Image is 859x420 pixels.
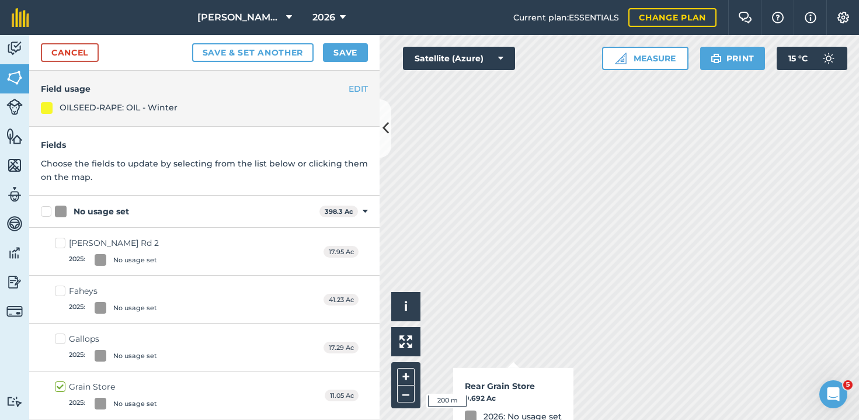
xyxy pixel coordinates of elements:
span: 5 [843,380,853,390]
button: Save & set another [192,43,314,62]
span: 17.29 Ac [324,342,359,354]
span: 17.95 Ac [324,246,359,258]
div: No usage set [74,206,129,218]
img: svg+xml;base64,PHN2ZyB4bWxucz0iaHR0cDovL3d3dy53My5vcmcvMjAwMC9zdmciIHdpZHRoPSI1NiIgaGVpZ2h0PSI2MC... [6,127,23,145]
img: svg+xml;base64,PHN2ZyB4bWxucz0iaHR0cDovL3d3dy53My5vcmcvMjAwMC9zdmciIHdpZHRoPSIxNyIgaGVpZ2h0PSIxNy... [805,11,816,25]
span: 2025 : [69,254,85,266]
h4: Field usage [41,82,368,95]
span: i [404,299,408,314]
button: Measure [602,47,688,70]
div: No usage set [113,303,157,313]
button: Print [700,47,766,70]
img: svg+xml;base64,PD94bWwgdmVyc2lvbj0iMS4wIiBlbmNvZGluZz0idXRmLTgiPz4KPCEtLSBHZW5lcmF0b3I6IEFkb2JlIE... [6,396,23,407]
span: 2025 : [69,398,85,409]
button: – [397,386,415,402]
span: 11.05 Ac [325,390,359,402]
span: 15 ° C [788,47,808,70]
button: i [391,292,420,321]
div: Faheys [69,285,157,297]
img: Two speech bubbles overlapping with the left bubble in the forefront [738,12,752,23]
button: Satellite (Azure) [403,47,515,70]
h3: Rear Grain Store [465,380,562,393]
iframe: Intercom live chat [819,380,847,408]
img: svg+xml;base64,PD94bWwgdmVyc2lvbj0iMS4wIiBlbmNvZGluZz0idXRmLTgiPz4KPCEtLSBHZW5lcmF0b3I6IEFkb2JlIE... [6,303,23,320]
button: + [397,368,415,386]
img: Ruler icon [615,53,627,64]
div: [PERSON_NAME] Rd 2 [69,237,159,249]
img: A cog icon [836,12,850,23]
strong: 9.692 Ac [465,394,496,402]
span: 41.23 Ac [324,294,359,306]
div: No usage set [113,399,157,409]
img: svg+xml;base64,PD94bWwgdmVyc2lvbj0iMS4wIiBlbmNvZGluZz0idXRmLTgiPz4KPCEtLSBHZW5lcmF0b3I6IEFkb2JlIE... [6,273,23,291]
img: svg+xml;base64,PD94bWwgdmVyc2lvbj0iMS4wIiBlbmNvZGluZz0idXRmLTgiPz4KPCEtLSBHZW5lcmF0b3I6IEFkb2JlIE... [6,244,23,262]
div: Grain Store [69,381,157,393]
button: EDIT [349,82,368,95]
div: No usage set [113,255,157,265]
div: No usage set [113,351,157,361]
img: fieldmargin Logo [12,8,29,27]
img: A question mark icon [771,12,785,23]
img: svg+xml;base64,PHN2ZyB4bWxucz0iaHR0cDovL3d3dy53My5vcmcvMjAwMC9zdmciIHdpZHRoPSIxOSIgaGVpZ2h0PSIyNC... [711,51,722,65]
img: svg+xml;base64,PD94bWwgdmVyc2lvbj0iMS4wIiBlbmNvZGluZz0idXRmLTgiPz4KPCEtLSBHZW5lcmF0b3I6IEFkb2JlIE... [817,47,840,70]
button: 15 °C [777,47,847,70]
button: Save [323,43,368,62]
p: Choose the fields to update by selecting from the list below or clicking them on the map. [41,157,368,183]
span: 2025 : [69,350,85,362]
div: Gallops [69,333,157,345]
img: svg+xml;base64,PD94bWwgdmVyc2lvbj0iMS4wIiBlbmNvZGluZz0idXRmLTgiPz4KPCEtLSBHZW5lcmF0b3I6IEFkb2JlIE... [6,40,23,57]
span: Current plan : ESSENTIALS [513,11,619,24]
strong: 398.3 Ac [325,207,353,216]
img: svg+xml;base64,PD94bWwgdmVyc2lvbj0iMS4wIiBlbmNvZGluZz0idXRmLTgiPz4KPCEtLSBHZW5lcmF0b3I6IEFkb2JlIE... [6,215,23,232]
span: 2026 [312,11,335,25]
span: [PERSON_NAME] Farm Partnership [197,11,281,25]
span: 2025 : [69,302,85,314]
img: svg+xml;base64,PD94bWwgdmVyc2lvbj0iMS4wIiBlbmNvZGluZz0idXRmLTgiPz4KPCEtLSBHZW5lcmF0b3I6IEFkb2JlIE... [6,186,23,203]
h4: Fields [41,138,368,151]
a: Change plan [628,8,717,27]
div: OILSEED-RAPE: OIL - Winter [60,101,178,114]
img: svg+xml;base64,PHN2ZyB4bWxucz0iaHR0cDovL3d3dy53My5vcmcvMjAwMC9zdmciIHdpZHRoPSI1NiIgaGVpZ2h0PSI2MC... [6,157,23,174]
img: svg+xml;base64,PD94bWwgdmVyc2lvbj0iMS4wIiBlbmNvZGluZz0idXRmLTgiPz4KPCEtLSBHZW5lcmF0b3I6IEFkb2JlIE... [6,99,23,115]
a: Cancel [41,43,99,62]
img: Four arrows, one pointing top left, one top right, one bottom right and the last bottom left [399,335,412,348]
img: svg+xml;base64,PHN2ZyB4bWxucz0iaHR0cDovL3d3dy53My5vcmcvMjAwMC9zdmciIHdpZHRoPSI1NiIgaGVpZ2h0PSI2MC... [6,69,23,86]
